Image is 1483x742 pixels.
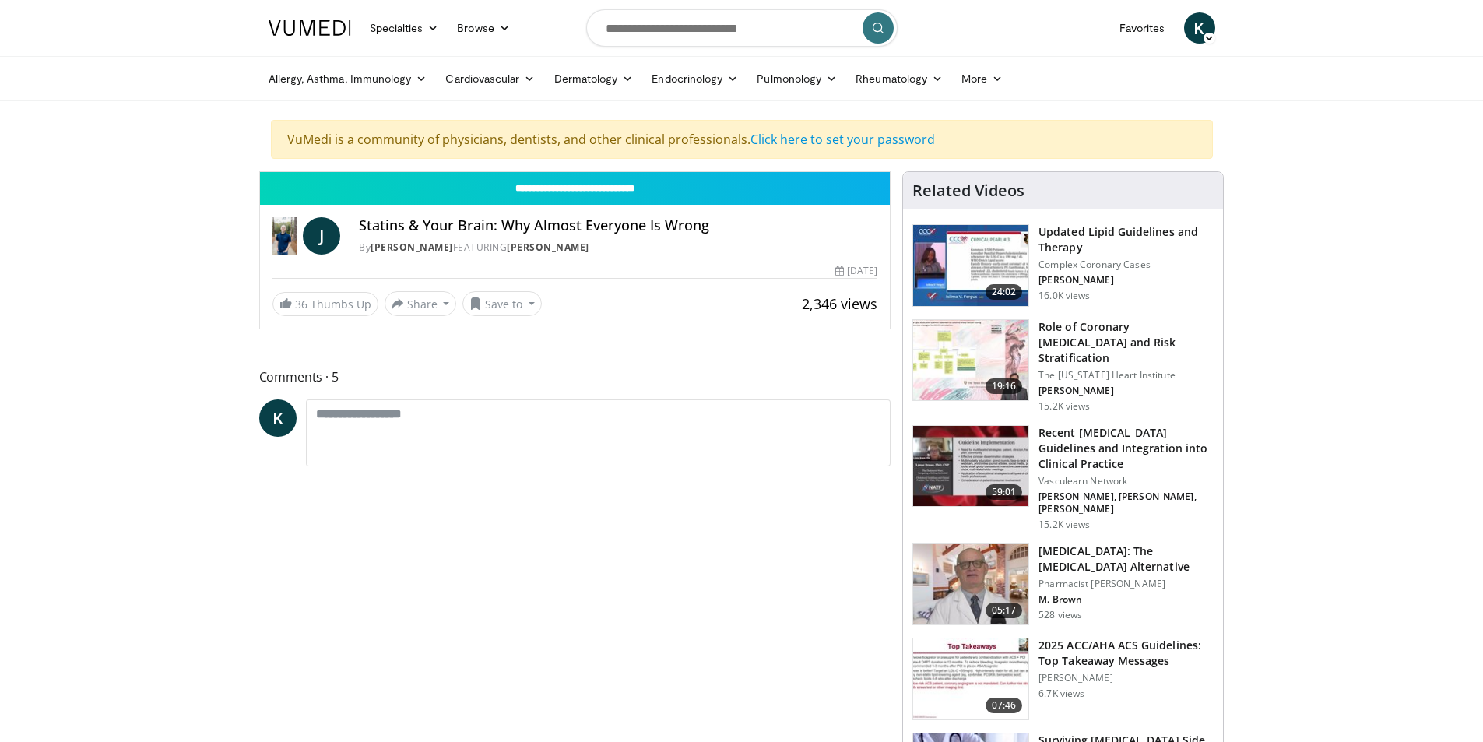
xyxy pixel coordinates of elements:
span: 24:02 [986,284,1023,300]
button: Save to [462,291,542,316]
p: Complex Coronary Cases [1038,258,1214,271]
span: 07:46 [986,698,1023,713]
a: 19:16 Role of Coronary [MEDICAL_DATA] and Risk Stratification The [US_STATE] Heart Institute [PER... [912,319,1214,413]
img: Dr. Jordan Rennicke [272,217,297,255]
img: 369ac253-1227-4c00-b4e1-6e957fd240a8.150x105_q85_crop-smart_upscale.jpg [913,638,1028,719]
a: 36 Thumbs Up [272,292,378,316]
a: Rheumatology [846,63,952,94]
span: Comments 5 [259,367,891,387]
span: 05:17 [986,603,1023,618]
a: Dermatology [545,63,643,94]
a: J [303,217,340,255]
a: Cardiovascular [436,63,544,94]
button: Share [385,291,457,316]
h3: Updated Lipid Guidelines and Therapy [1038,224,1214,255]
img: ce9609b9-a9bf-4b08-84dd-8eeb8ab29fc6.150x105_q85_crop-smart_upscale.jpg [913,544,1028,625]
div: By FEATURING [359,241,877,255]
div: [DATE] [835,264,877,278]
p: 6.7K views [1038,687,1084,700]
h4: Related Videos [912,181,1024,200]
p: 15.2K views [1038,519,1090,531]
p: [PERSON_NAME] [1038,672,1214,684]
a: K [1184,12,1215,44]
a: Favorites [1110,12,1175,44]
p: Vasculearn Network [1038,475,1214,487]
img: 87825f19-cf4c-4b91-bba1-ce218758c6bb.150x105_q85_crop-smart_upscale.jpg [913,426,1028,507]
img: VuMedi Logo [269,20,351,36]
a: 59:01 Recent [MEDICAL_DATA] Guidelines and Integration into Clinical Practice Vasculearn Network ... [912,425,1214,531]
p: M. Brown [1038,593,1214,606]
h4: Statins & Your Brain: Why Almost Everyone Is Wrong [359,217,877,234]
a: Pulmonology [747,63,846,94]
a: 05:17 [MEDICAL_DATA]: The [MEDICAL_DATA] Alternative Pharmacist [PERSON_NAME] M. Brown 528 views [912,543,1214,626]
img: 1efa8c99-7b8a-4ab5-a569-1c219ae7bd2c.150x105_q85_crop-smart_upscale.jpg [913,320,1028,401]
p: Pharmacist [PERSON_NAME] [1038,578,1214,590]
p: [PERSON_NAME] [1038,385,1214,397]
a: 07:46 2025 ACC/AHA ACS Guidelines: Top Takeaway Messages [PERSON_NAME] 6.7K views [912,638,1214,720]
p: [PERSON_NAME], [PERSON_NAME], [PERSON_NAME] [1038,491,1214,515]
p: 16.0K views [1038,290,1090,302]
input: Search topics, interventions [586,9,898,47]
a: More [952,63,1012,94]
h3: [MEDICAL_DATA]: The [MEDICAL_DATA] Alternative [1038,543,1214,575]
p: 528 views [1038,609,1082,621]
a: Allergy, Asthma, Immunology [259,63,437,94]
a: 24:02 Updated Lipid Guidelines and Therapy Complex Coronary Cases [PERSON_NAME] 16.0K views [912,224,1214,307]
a: [PERSON_NAME] [507,241,589,254]
div: VuMedi is a community of physicians, dentists, and other clinical professionals. [271,120,1213,159]
a: K [259,399,297,437]
a: Endocrinology [642,63,747,94]
p: [PERSON_NAME] [1038,274,1214,287]
span: 19:16 [986,378,1023,394]
h3: 2025 ACC/AHA ACS Guidelines: Top Takeaway Messages [1038,638,1214,669]
a: Click here to set your password [750,131,935,148]
span: 36 [295,297,307,311]
h3: Role of Coronary [MEDICAL_DATA] and Risk Stratification [1038,319,1214,366]
span: 2,346 views [802,294,877,313]
a: Browse [448,12,519,44]
h3: Recent [MEDICAL_DATA] Guidelines and Integration into Clinical Practice [1038,425,1214,472]
p: The [US_STATE] Heart Institute [1038,369,1214,382]
p: 15.2K views [1038,400,1090,413]
span: 59:01 [986,484,1023,500]
a: [PERSON_NAME] [371,241,453,254]
a: Specialties [360,12,448,44]
img: 77f671eb-9394-4acc-bc78-a9f077f94e00.150x105_q85_crop-smart_upscale.jpg [913,225,1028,306]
